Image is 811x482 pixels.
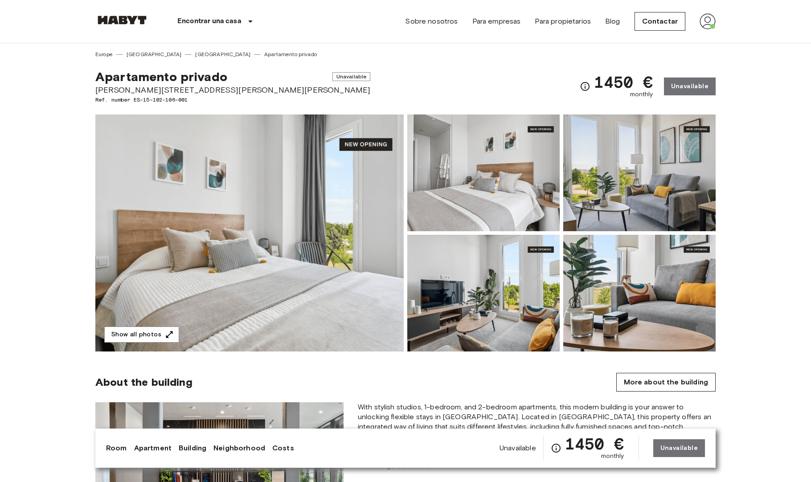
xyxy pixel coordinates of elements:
[535,16,591,27] a: Para propietarios
[95,114,404,351] img: Marketing picture of unit ES-15-102-106-001
[551,443,561,453] svg: Check cost overview for full price breakdown. Please note that discounts apply to new joiners onl...
[500,443,536,453] span: Unavailable
[272,443,294,453] a: Costs
[264,50,317,58] a: Apartamento privado
[95,16,149,25] img: Habyt
[563,235,716,351] img: Picture of unit ES-15-102-106-001
[95,84,370,96] span: [PERSON_NAME][STREET_ADDRESS][PERSON_NAME][PERSON_NAME]
[594,74,653,90] span: 1450 €
[605,16,620,27] a: Blog
[635,12,685,31] a: Contactar
[563,114,716,231] img: Picture of unit ES-15-102-106-001
[104,327,179,343] button: Show all photos
[358,402,716,471] span: With stylish studios, 1-bedroom, and 2-bedroom apartments, this modern building is your answer to...
[332,72,371,81] span: Unavailable
[700,13,716,29] img: avatar
[95,96,370,104] span: Ref. number ES-15-102-106-001
[127,50,182,58] a: [GEOGRAPHIC_DATA]
[95,50,113,58] a: Europe
[177,16,242,27] p: Encontrar una casa
[106,443,127,453] a: Room
[580,81,590,92] svg: Check cost overview for full price breakdown. Please note that discounts apply to new joiners onl...
[616,373,716,392] a: More about the building
[405,16,458,27] a: Sobre nosotros
[213,443,265,453] a: Neighborhood
[407,114,560,231] img: Picture of unit ES-15-102-106-001
[179,443,206,453] a: Building
[601,452,624,461] span: monthly
[630,90,653,99] span: monthly
[472,16,521,27] a: Para empresas
[134,443,172,453] a: Apartment
[407,235,560,351] img: Picture of unit ES-15-102-106-001
[565,436,624,452] span: 1450 €
[95,69,227,84] span: Apartamento privado
[95,376,193,389] span: About the building
[195,50,250,58] a: [GEOGRAPHIC_DATA]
